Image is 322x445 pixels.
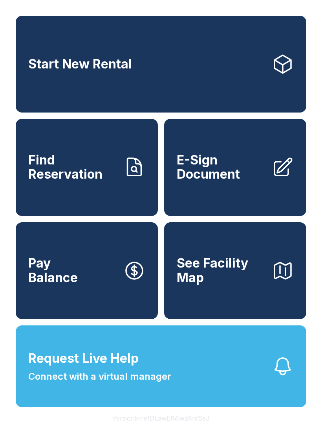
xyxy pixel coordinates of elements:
span: Connect with a virtual manager [28,369,171,384]
span: Find Reservation [28,153,117,182]
span: Pay Balance [28,256,78,285]
button: PayBalance [16,222,158,319]
a: Start New Rental [16,16,306,113]
span: See Facility Map [177,256,265,285]
span: Start New Rental [28,57,132,72]
a: E-Sign Document [164,119,306,216]
span: Request Live Help [28,349,139,368]
span: E-Sign Document [177,153,265,182]
button: Request Live HelpConnect with a virtual manager [16,325,306,407]
button: VersionkrrefDLawElMlwz8nfSsJ [106,407,216,429]
button: See Facility Map [164,222,306,319]
a: Find Reservation [16,119,158,216]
